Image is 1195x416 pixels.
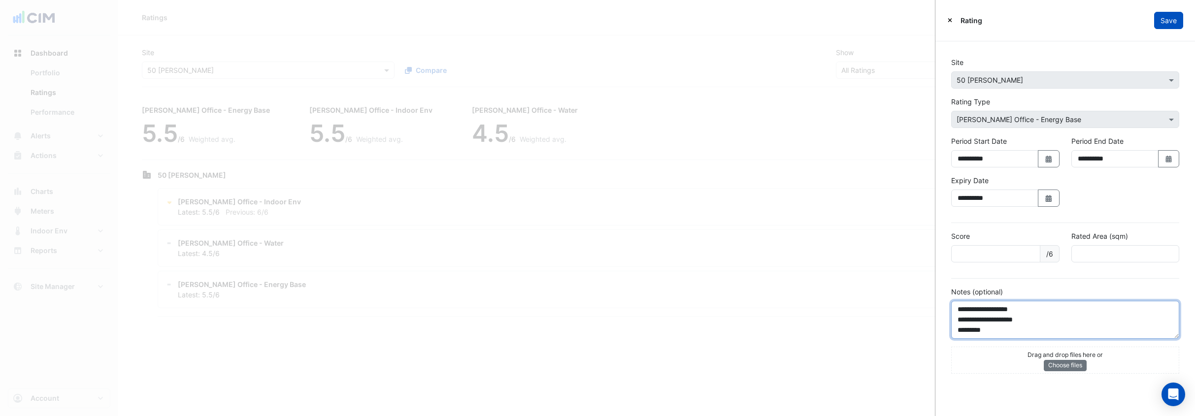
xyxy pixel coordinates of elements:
[1162,383,1185,406] div: Open Intercom Messenger
[1028,351,1103,358] small: Drag and drop files here or
[1154,12,1183,29] button: Save
[951,287,1003,297] label: Notes (optional)
[1071,136,1124,146] label: Period End Date
[1071,231,1128,241] label: Rated Area (sqm)
[1044,194,1053,202] fa-icon: Select Date
[951,231,970,241] label: Score
[1040,245,1060,262] span: /6
[1044,155,1053,163] fa-icon: Select Date
[961,15,982,26] span: Rating
[951,96,990,107] label: Rating Type
[1164,155,1173,163] fa-icon: Select Date
[951,136,1007,146] label: Period Start Date
[951,57,963,67] label: Site
[951,175,989,186] label: Expiry Date
[947,15,953,25] button: Close
[1044,360,1087,371] button: Choose files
